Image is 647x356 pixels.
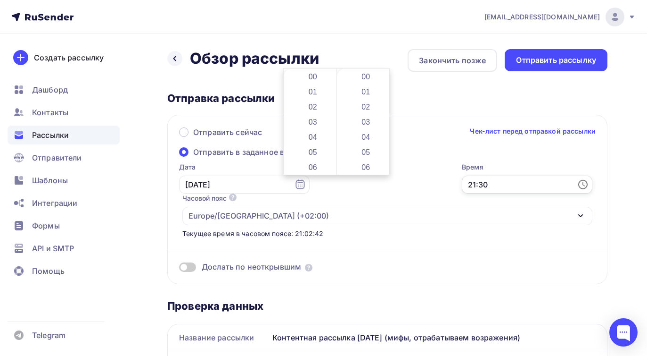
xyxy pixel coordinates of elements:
[32,243,74,254] span: API и SMTP
[32,84,68,95] span: Дашборд
[182,194,592,225] button: Часовой пояс Europe/[GEOGRAPHIC_DATA] (+02:00)
[32,197,77,209] span: Интеграции
[179,162,310,172] label: Дата
[289,129,338,144] li: 04
[32,107,68,118] span: Контакты
[179,176,310,194] input: 12.09.2025
[289,160,338,175] li: 06
[32,129,69,141] span: Рассылки
[343,84,391,99] li: 01
[484,8,636,26] a: [EMAIL_ADDRESS][DOMAIN_NAME]
[289,69,338,84] li: 00
[19,108,245,126] p: Часто слышу от новых студентов:
[269,324,607,351] div: Контентная рассылка [DATE] (мифы, отрабатываем возражения)
[419,55,486,66] div: Закончить позже
[32,220,60,231] span: Формы
[343,160,391,175] li: 06
[19,134,245,143] p: Хороший вопрос. Давай разберемся!
[19,91,245,101] p: Привет, {{name}}! На связи [PERSON_NAME].
[470,127,596,136] a: Чек-лист перед отправкой рассылки
[32,265,65,277] span: Помощь
[484,12,600,22] span: [EMAIL_ADDRESS][DOMAIN_NAME]
[202,262,301,272] span: Дослать по неоткрывшим
[182,194,227,203] div: Часовой пояс
[462,162,592,172] label: Время
[167,92,607,105] div: Отправка рассылки
[8,126,120,144] a: Рассылки
[188,210,329,221] div: Europe/[GEOGRAPHIC_DATA] (+02:00)
[343,114,391,129] li: 03
[190,49,319,68] h2: Обзор рассылки
[193,146,304,158] span: Отправить в заданное время
[289,84,338,99] li: 01
[8,103,120,122] a: Контакты
[32,330,66,341] span: Telegram
[343,69,391,84] li: 00
[462,176,592,194] input: 21:02
[8,80,120,99] a: Дашборд
[289,114,338,129] li: 03
[343,129,391,144] li: 04
[34,52,104,63] div: Создать рассылку
[8,171,120,190] a: Шаблоны
[289,99,338,114] li: 02
[193,127,262,138] span: Отправить сейчас
[32,175,68,186] span: Шаблоны
[8,148,120,167] a: Отправители
[182,229,592,238] div: Текущее время в часовом поясе: 21:02:42
[168,324,269,351] div: Название рассылки
[289,144,338,160] li: 05
[343,99,391,114] li: 02
[343,144,391,160] li: 05
[516,55,596,66] div: Отправить рассылку
[8,216,120,235] a: Формы
[167,299,607,313] div: Проверка данных
[19,108,238,125] em: «[PERSON_NAME], без постоянного сидения у графиков денег не заработать?».
[32,152,82,163] span: Отправители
